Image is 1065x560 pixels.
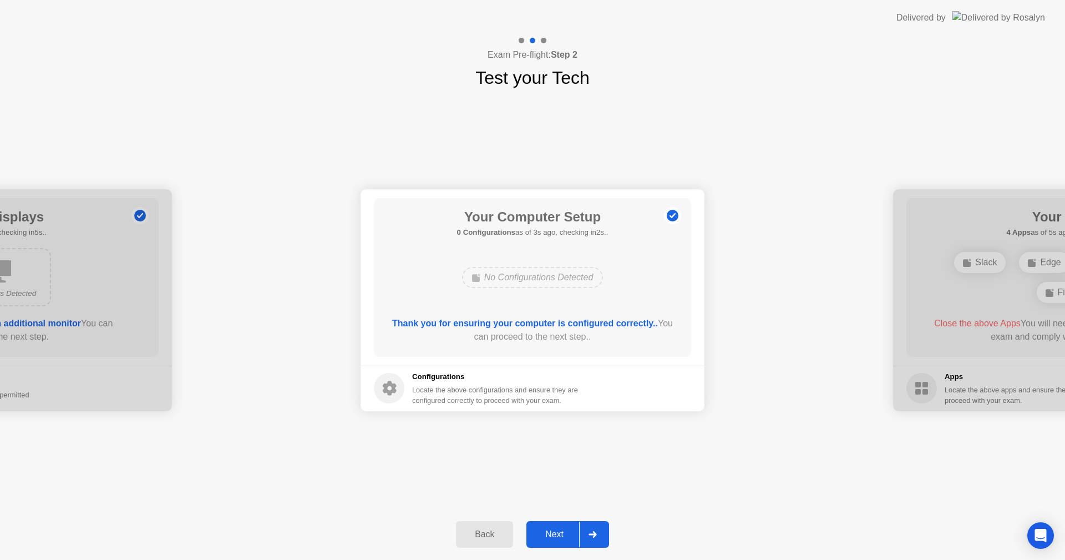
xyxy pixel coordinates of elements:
b: 0 Configurations [457,228,515,236]
button: Back [456,521,513,548]
div: Back [459,529,510,539]
div: Locate the above configurations and ensure they are configured correctly to proceed with your exam. [412,385,580,406]
div: Next [530,529,579,539]
div: Open Intercom Messenger [1027,522,1054,549]
button: Next [526,521,609,548]
div: Delivered by [896,11,946,24]
h4: Exam Pre-flight: [488,48,577,62]
b: Step 2 [551,50,577,59]
div: No Configurations Detected [462,267,603,288]
h1: Test your Tech [475,64,590,91]
b: Thank you for ensuring your computer is configured correctly.. [392,319,658,328]
div: You can proceed to the next step.. [390,317,676,344]
h5: Configurations [412,371,580,382]
h5: as of 3s ago, checking in2s.. [457,227,608,238]
img: Delivered by Rosalyn [952,11,1045,24]
h1: Your Computer Setup [457,207,608,227]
